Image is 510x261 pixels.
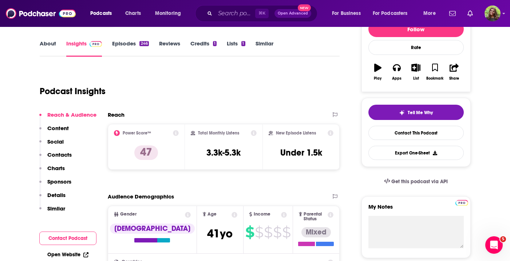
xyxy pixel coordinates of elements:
button: Similar [39,205,65,218]
h2: Total Monthly Listens [198,130,239,136]
span: $ [264,226,272,238]
span: Messages [60,212,86,217]
span: Monitoring [155,8,181,19]
span: $ [273,226,281,238]
iframe: Intercom live chat [485,236,503,254]
span: $ [282,226,290,238]
button: Content [39,125,69,138]
button: Follow [368,21,464,37]
div: We typically reply within 12 hours [15,141,122,149]
a: Show notifications dropdown [464,7,476,20]
button: open menu [418,8,445,19]
img: Profile image for Matt [106,12,120,26]
div: Profile image for BarbaraRate your conversation[PERSON_NAME]•18h ago [8,96,138,123]
span: More [423,8,436,19]
h2: New Episode Listens [276,130,316,136]
span: Get this podcast via API [391,178,448,185]
a: Episodes246 [112,40,149,57]
div: Close [125,12,138,25]
button: Search for help [11,162,135,176]
h3: Under 1.5k [280,147,322,158]
div: What is a Power Score? [15,182,122,190]
a: Charts [120,8,145,19]
a: Similar [256,40,273,57]
p: Sponsors [47,178,71,185]
img: Profile image for Barbara [15,103,29,117]
span: Podcasts [90,8,112,19]
p: Charts [47,165,65,172]
a: Lists1 [227,40,245,57]
span: Tell Me Why [408,110,433,116]
span: $ [245,226,254,238]
button: Play [368,59,387,85]
button: Show profile menu [485,5,501,21]
button: Share [444,59,463,85]
div: • 18h ago [76,110,100,117]
span: Rate your conversation [32,103,92,109]
button: Help [97,194,146,223]
p: Content [47,125,69,132]
a: Show notifications dropdown [446,7,459,20]
span: ⌘ K [255,9,269,18]
img: User Profile [485,5,501,21]
button: Reach & Audience [39,111,96,125]
div: Apps [392,76,402,81]
button: Social [39,138,64,152]
span: For Podcasters [373,8,408,19]
h2: Power Score™ [123,130,151,136]
button: open menu [85,8,121,19]
p: Reach & Audience [47,111,96,118]
button: Sponsors [39,178,71,192]
button: Export One-Sheet [368,146,464,160]
button: open menu [150,8,190,19]
img: logo [15,15,63,24]
span: Age [207,212,217,217]
div: Send us a message [15,133,122,141]
a: Open Website [47,252,88,258]
span: Gender [120,212,137,217]
img: Profile image for Sydney [92,12,106,26]
span: Logged in as reagan34226 [485,5,501,21]
img: Profile image for Carmela [78,12,92,26]
img: tell me why sparkle [399,110,405,116]
span: Income [254,212,270,217]
button: Messages [48,194,97,223]
p: How can we help? [15,64,131,76]
p: Details [47,192,66,198]
div: 1 [241,41,245,46]
div: Recent messageProfile image for BarbaraRate your conversation[PERSON_NAME]•18h ago [7,85,138,124]
button: tell me why sparkleTell Me Why [368,105,464,120]
p: Similar [47,205,65,212]
div: 1 [213,41,217,46]
div: List [413,76,419,81]
a: Pro website [455,199,468,206]
span: New [298,4,311,11]
div: Search podcasts, credits, & more... [202,5,324,22]
div: What is a Power Score? [11,179,135,193]
button: Apps [387,59,406,85]
img: Podchaser Pro [90,41,102,47]
span: Home [16,212,32,217]
a: Reviews [159,40,180,57]
p: Social [47,138,64,145]
div: Recent message [15,92,131,99]
button: Contacts [39,151,72,165]
span: Search for help [15,165,59,173]
a: Podchaser - Follow, Share and Rate Podcasts [6,7,76,20]
h2: Audience Demographics [108,193,174,200]
button: Open AdvancedNew [274,9,311,18]
div: Mixed [301,227,331,237]
h1: Podcast Insights [40,86,106,97]
button: List [406,59,425,85]
span: Open Advanced [278,12,308,15]
a: About [40,40,56,57]
label: My Notes [368,203,464,216]
div: Play [374,76,381,81]
input: Search podcasts, credits, & more... [215,8,255,19]
span: Help [115,212,127,217]
span: 5 [500,236,506,242]
div: 246 [139,41,149,46]
div: [DEMOGRAPHIC_DATA] [110,224,195,234]
div: Bookmark [426,76,443,81]
p: 47 [134,145,158,160]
